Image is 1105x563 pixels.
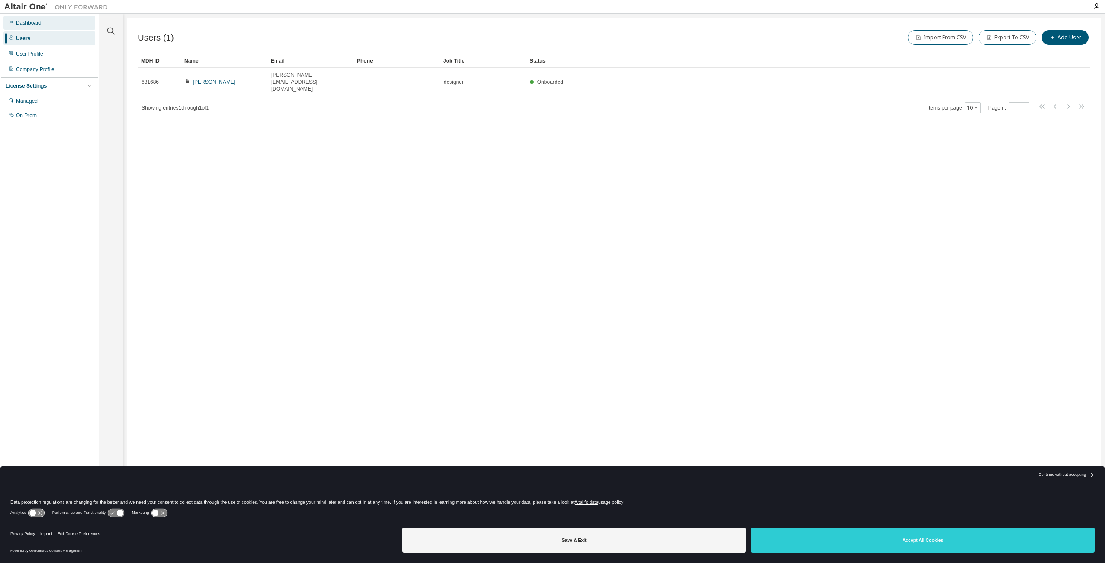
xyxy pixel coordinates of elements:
[142,79,159,85] span: 631686
[16,19,41,26] div: Dashboard
[16,66,54,73] div: Company Profile
[908,30,973,45] button: Import From CSV
[271,54,350,68] div: Email
[138,33,174,43] span: Users (1)
[16,112,37,119] div: On Prem
[271,72,350,92] span: [PERSON_NAME][EMAIL_ADDRESS][DOMAIN_NAME]
[141,54,177,68] div: MDH ID
[979,30,1036,45] button: Export To CSV
[530,54,1045,68] div: Status
[443,54,523,68] div: Job Title
[184,54,264,68] div: Name
[928,102,981,113] span: Items per page
[16,50,43,57] div: User Profile
[16,35,30,42] div: Users
[4,3,112,11] img: Altair One
[988,102,1029,113] span: Page n.
[357,54,436,68] div: Phone
[967,104,979,111] button: 10
[444,79,464,85] span: designer
[16,98,38,104] div: Managed
[193,79,236,85] a: [PERSON_NAME]
[142,105,209,111] span: Showing entries 1 through 1 of 1
[537,79,563,85] span: Onboarded
[1042,30,1089,45] button: Add User
[6,82,47,89] div: License Settings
